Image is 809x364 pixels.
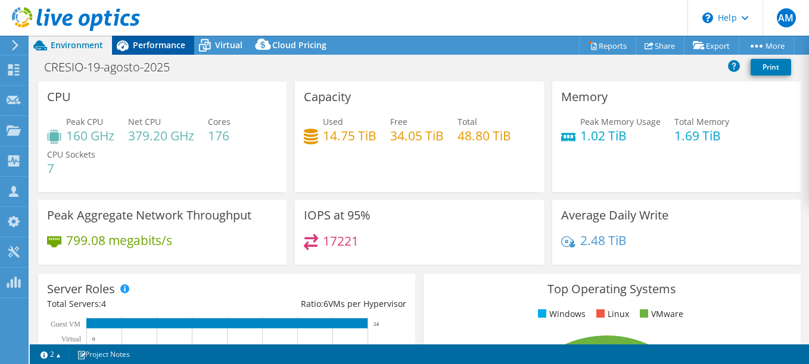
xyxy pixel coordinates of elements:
li: VMware [637,307,683,321]
li: Windows [535,307,586,321]
a: Print [751,59,791,76]
h4: 799.08 megabits/s [66,234,172,247]
span: AM [777,8,796,27]
h4: 17221 [323,234,359,247]
li: Linux [593,307,629,321]
a: Reports [579,36,636,55]
h4: 176 [208,129,231,142]
h4: 1.69 TiB [674,129,729,142]
span: Used [323,116,343,127]
span: Performance [133,39,185,51]
a: Export [684,36,739,55]
h3: Peak Aggregate Network Throughput [47,209,251,222]
span: Total Memory [674,116,729,127]
div: Ratio: VMs per Hypervisor [226,297,406,310]
a: Project Notes [69,347,138,362]
h3: CPU [47,90,71,103]
h4: 34.05 TiB [390,129,444,142]
h3: Average Daily Write [561,209,668,222]
h4: 7 [47,162,95,175]
span: Environment [51,39,103,51]
a: Share [636,36,684,55]
text: 0 [92,336,95,342]
h1: CRESIO-19-agosto-2025 [39,61,188,74]
span: Cloud Pricing [272,39,326,51]
h3: Server Roles [47,283,115,296]
span: Virtual [215,39,242,51]
a: More [739,36,794,55]
span: 4 [101,298,106,309]
span: 6 [323,298,328,309]
span: Net CPU [128,116,161,127]
h4: 379.20 GHz [128,129,194,142]
span: Peak Memory Usage [580,116,661,127]
text: 24 [374,321,379,327]
h4: 48.80 TiB [458,129,511,142]
span: CPU Sockets [47,149,95,160]
h3: Memory [561,90,608,103]
h4: 160 GHz [66,129,114,142]
span: Peak CPU [66,116,103,127]
h4: 2.48 TiB [580,234,627,247]
a: 2 [32,347,69,362]
h4: 1.02 TiB [580,129,661,142]
h3: IOPS at 95% [304,209,371,222]
div: Total Servers: [47,297,226,310]
span: Total [458,116,477,127]
span: Free [390,116,407,127]
h4: 14.75 TiB [323,129,377,142]
text: Virtual [61,335,82,343]
h3: Capacity [304,90,351,103]
svg: \n [702,12,713,23]
span: Cores [208,116,231,127]
h3: Top Operating Systems [432,283,792,296]
text: Guest VM [51,320,80,328]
